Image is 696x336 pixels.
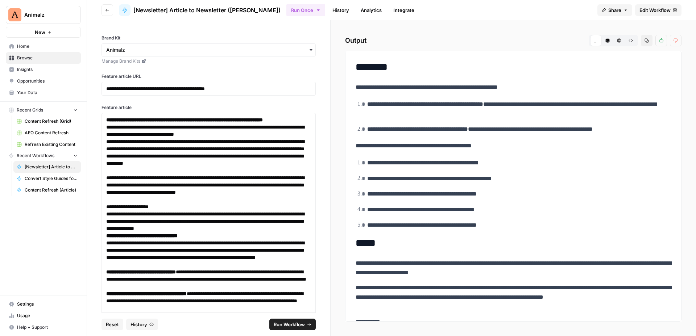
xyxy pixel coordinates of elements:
span: Recent Workflows [17,152,54,159]
a: Content Refresh (Grid) [13,115,81,127]
span: Settings [17,301,78,307]
label: Feature article URL [101,73,316,80]
span: [Newsletter] Article to Newsletter ([PERSON_NAME]) [25,164,78,170]
a: Refresh Existing Content [13,139,81,150]
span: Recent Grids [17,107,43,113]
a: [Newsletter] Article to Newsletter ([PERSON_NAME]) [119,4,281,16]
button: History [126,319,158,330]
label: Feature article [101,104,316,111]
span: History [130,321,147,328]
label: Brand Kit [101,35,316,41]
a: Convert Style Guides for LLMs [13,173,81,184]
span: Convert Style Guides for LLMs [25,175,78,182]
button: New [6,27,81,38]
span: Content Refresh (Article) [25,187,78,193]
button: Run Workflow [269,319,316,330]
a: Integrate [389,4,419,16]
span: Browse [17,55,78,61]
a: Your Data [6,87,81,98]
span: New [35,29,45,36]
span: Your Data [17,89,78,96]
input: Animalz [106,46,311,54]
button: Recent Workflows [6,150,81,161]
a: Analytics [356,4,386,16]
button: Share [597,4,632,16]
span: Run Workflow [274,321,305,328]
span: Reset [106,321,119,328]
a: Content Refresh (Article) [13,184,81,196]
span: Usage [17,312,78,319]
span: Content Refresh (Grid) [25,118,78,125]
button: Run Once [286,4,325,16]
span: Help + Support [17,324,78,331]
a: Edit Workflow [635,4,681,16]
a: [Newsletter] Article to Newsletter ([PERSON_NAME]) [13,161,81,173]
button: Workspace: Animalz [6,6,81,24]
a: Opportunities [6,75,81,87]
img: Animalz Logo [8,8,21,21]
a: Manage Brand Kits [101,58,316,64]
span: Refresh Existing Content [25,141,78,148]
a: Usage [6,310,81,322]
h2: Output [345,35,681,46]
a: Insights [6,64,81,75]
a: Settings [6,298,81,310]
button: Reset [101,319,123,330]
a: Browse [6,52,81,64]
span: Opportunities [17,78,78,84]
span: [Newsletter] Article to Newsletter ([PERSON_NAME]) [133,6,281,14]
a: Home [6,41,81,52]
span: Home [17,43,78,50]
button: Help + Support [6,322,81,333]
span: Animalz [24,11,68,18]
button: Recent Grids [6,105,81,115]
span: Insights [17,66,78,73]
span: Edit Workflow [639,7,671,14]
span: AEO Content Refresh [25,130,78,136]
span: Share [608,7,621,14]
a: AEO Content Refresh [13,127,81,139]
a: History [328,4,353,16]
